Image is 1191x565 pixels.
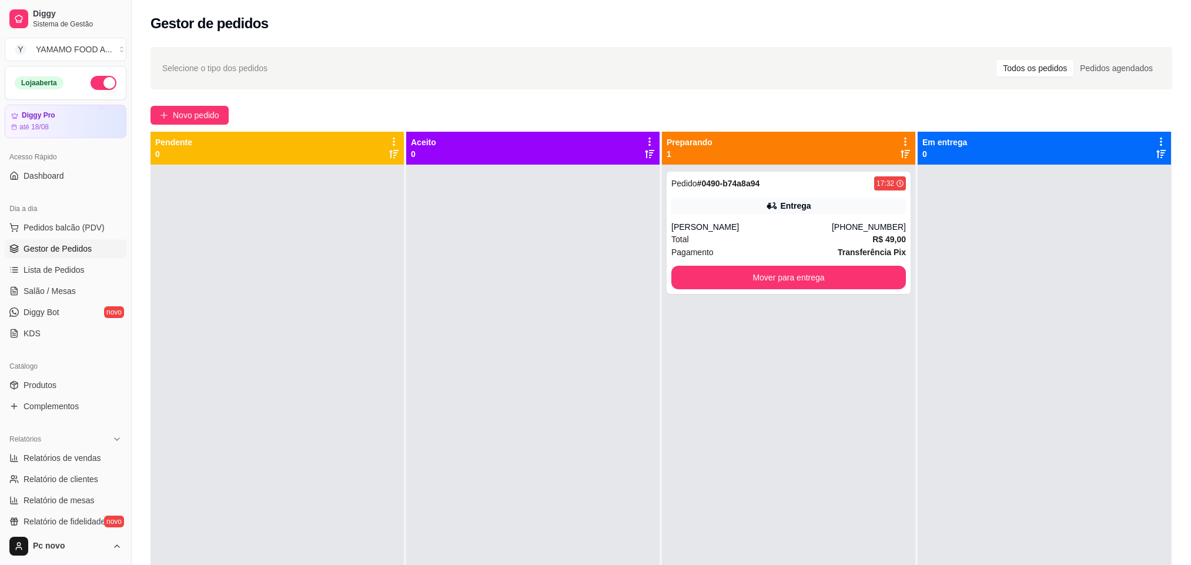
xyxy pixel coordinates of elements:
[91,76,116,90] button: Alterar Status
[24,516,105,527] span: Relatório de fidelidade
[24,306,59,318] span: Diggy Bot
[24,379,56,391] span: Produtos
[671,179,697,188] span: Pedido
[5,357,126,376] div: Catálogo
[24,264,85,276] span: Lista de Pedidos
[5,218,126,237] button: Pedidos balcão (PDV)
[1073,60,1159,76] div: Pedidos agendados
[5,324,126,343] a: KDS
[36,44,112,55] div: YAMAMO FOOD A ...
[671,246,714,259] span: Pagamento
[155,148,192,160] p: 0
[876,179,894,188] div: 17:32
[5,470,126,489] a: Relatório de clientes
[5,239,126,258] a: Gestor de Pedidos
[780,200,811,212] div: Entrega
[671,266,906,289] button: Mover para entrega
[24,222,105,233] span: Pedidos balcão (PDV)
[5,303,126,322] a: Diggy Botnovo
[24,473,98,485] span: Relatório de clientes
[411,136,436,148] p: Aceito
[411,148,436,160] p: 0
[162,62,267,75] span: Selecione o tipo dos pedidos
[5,5,126,33] a: DiggySistema de Gestão
[5,260,126,279] a: Lista de Pedidos
[5,376,126,395] a: Produtos
[838,248,906,257] strong: Transferência Pix
[33,541,108,551] span: Pc novo
[5,512,126,531] a: Relatório de fidelidadenovo
[15,44,26,55] span: Y
[5,105,126,138] a: Diggy Proaté 18/08
[922,148,967,160] p: 0
[872,235,906,244] strong: R$ 49,00
[5,491,126,510] a: Relatório de mesas
[33,19,122,29] span: Sistema de Gestão
[24,285,76,297] span: Salão / Mesas
[5,38,126,61] button: Select a team
[24,327,41,339] span: KDS
[24,243,92,255] span: Gestor de Pedidos
[33,9,122,19] span: Diggy
[19,122,49,132] article: até 18/08
[5,199,126,218] div: Dia a dia
[5,397,126,416] a: Complementos
[832,221,906,233] div: [PHONE_NUMBER]
[671,221,832,233] div: [PERSON_NAME]
[15,76,63,89] div: Loja aberta
[996,60,1073,76] div: Todos os pedidos
[697,179,760,188] strong: # 0490-b74a8a94
[24,494,95,506] span: Relatório de mesas
[150,14,269,33] h2: Gestor de pedidos
[5,166,126,185] a: Dashboard
[24,170,64,182] span: Dashboard
[5,148,126,166] div: Acesso Rápido
[667,148,712,160] p: 1
[173,109,219,122] span: Novo pedido
[155,136,192,148] p: Pendente
[5,449,126,467] a: Relatórios de vendas
[922,136,967,148] p: Em entrega
[5,532,126,560] button: Pc novo
[24,400,79,412] span: Complementos
[667,136,712,148] p: Preparando
[22,111,55,120] article: Diggy Pro
[24,452,101,464] span: Relatórios de vendas
[150,106,229,125] button: Novo pedido
[5,282,126,300] a: Salão / Mesas
[9,434,41,444] span: Relatórios
[671,233,689,246] span: Total
[160,111,168,119] span: plus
